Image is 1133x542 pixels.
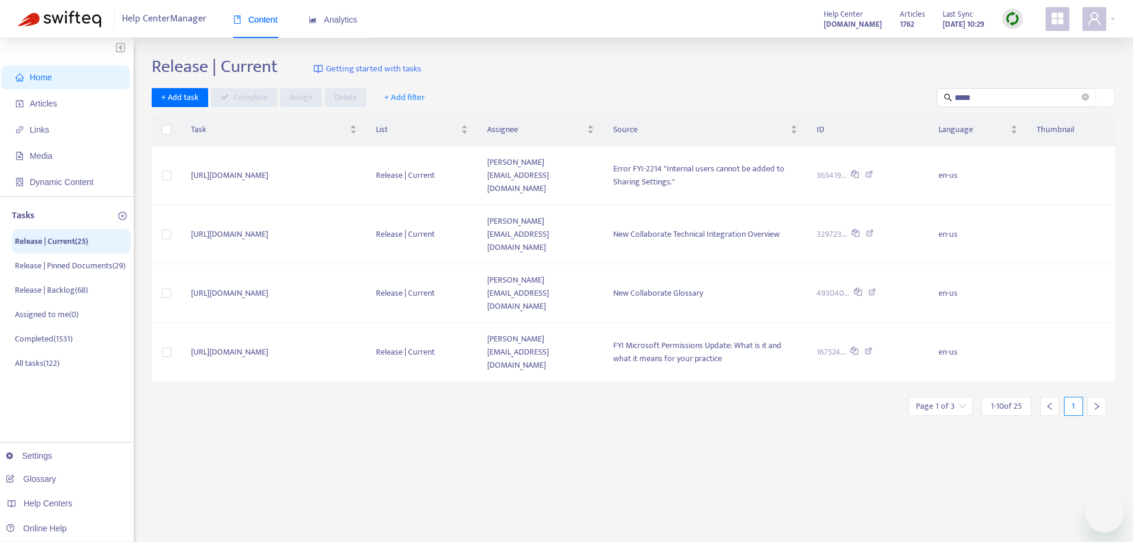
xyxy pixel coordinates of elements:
[929,146,1027,205] td: en-us
[122,8,206,30] span: Help Center Manager
[366,323,478,382] td: Release | Current
[30,177,93,187] span: Dynamic Content
[18,11,101,27] img: Swifteq
[943,18,984,31] strong: [DATE] 10:29
[15,333,73,345] p: Completed ( 1531 )
[1087,11,1101,26] span: user
[15,99,24,108] span: account-book
[1082,92,1089,103] span: close-circle
[233,15,278,24] span: Content
[30,73,52,82] span: Home
[991,400,1022,412] span: 1 - 10 of 25
[313,56,421,82] a: Getting started with tasks
[181,114,366,146] th: Task
[181,205,366,264] td: [URL][DOMAIN_NAME]
[900,8,925,21] span: Articles
[30,99,57,108] span: Articles
[929,264,1027,323] td: en-us
[15,308,79,321] p: Assigned to me ( 0 )
[152,88,208,107] button: + Add task
[24,499,73,508] span: Help Centers
[1046,402,1054,411] span: left
[376,123,459,136] span: List
[1093,402,1101,411] span: right
[366,205,478,264] td: Release | Current
[613,162,784,189] span: Error FYI-2214 "Internal users cannot be added to Sharing Settings."
[15,152,24,160] span: file-image
[487,123,585,136] span: Assignee
[604,114,807,146] th: Source
[15,73,24,82] span: home
[15,126,24,134] span: link
[824,17,882,31] a: [DOMAIN_NAME]
[30,151,52,161] span: Media
[478,146,604,205] td: [PERSON_NAME][EMAIL_ADDRESS][DOMAIN_NAME]
[384,90,425,105] span: + Add filter
[824,18,882,31] strong: [DOMAIN_NAME]
[6,451,52,460] a: Settings
[478,323,604,382] td: [PERSON_NAME][EMAIL_ADDRESS][DOMAIN_NAME]
[181,323,366,382] td: [URL][DOMAIN_NAME]
[900,18,914,31] strong: 1762
[326,62,421,76] span: Getting started with tasks
[1027,114,1115,146] th: Thumbnail
[817,346,846,359] span: 167524...
[366,146,478,205] td: Release | Current
[325,88,366,107] button: Delete
[309,15,317,24] span: area-chart
[939,123,1008,136] span: Language
[15,259,125,272] p: Release | Pinned Documents ( 29 )
[6,524,67,533] a: Online Help
[929,114,1027,146] th: Language
[817,169,846,182] span: 365419...
[181,146,366,205] td: [URL][DOMAIN_NAME]
[15,235,88,247] p: Release | Current ( 25 )
[943,8,973,21] span: Last Sync
[613,339,782,365] span: FYI Microsoft Permissions Update: What is it and what it means for your practice
[15,178,24,186] span: container
[1082,93,1089,101] span: close-circle
[929,205,1027,264] td: en-us
[817,287,849,300] span: 493040...
[375,88,434,107] button: + Add filter
[824,8,863,21] span: Help Center
[15,357,59,369] p: All tasks ( 122 )
[191,123,347,136] span: Task
[6,474,56,484] a: Glossary
[613,227,780,241] span: New Collaborate Technical Integration Overview
[1064,397,1083,416] div: 1
[366,264,478,323] td: Release | Current
[1005,11,1020,26] img: sync.dc5367851b00ba804db3.png
[613,123,788,136] span: Source
[1050,11,1065,26] span: appstore
[233,15,241,24] span: book
[12,209,34,223] p: Tasks
[313,64,323,74] img: image-link
[817,228,847,241] span: 329723...
[1085,494,1123,532] iframe: Button to launch messaging window
[807,114,929,146] th: ID
[478,205,604,264] td: [PERSON_NAME][EMAIL_ADDRESS][DOMAIN_NAME]
[181,264,366,323] td: [URL][DOMAIN_NAME]
[15,284,88,296] p: Release | Backlog ( 68 )
[211,88,277,107] button: Complete
[613,286,703,300] span: New Collaborate Glossary
[118,212,127,220] span: plus-circle
[280,88,322,107] button: Assign
[478,114,604,146] th: Assignee
[944,93,952,102] span: search
[30,125,49,134] span: Links
[929,323,1027,382] td: en-us
[161,91,199,104] span: + Add task
[152,56,278,77] h2: Release | Current
[366,114,478,146] th: List
[478,264,604,323] td: [PERSON_NAME][EMAIL_ADDRESS][DOMAIN_NAME]
[309,15,357,24] span: Analytics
